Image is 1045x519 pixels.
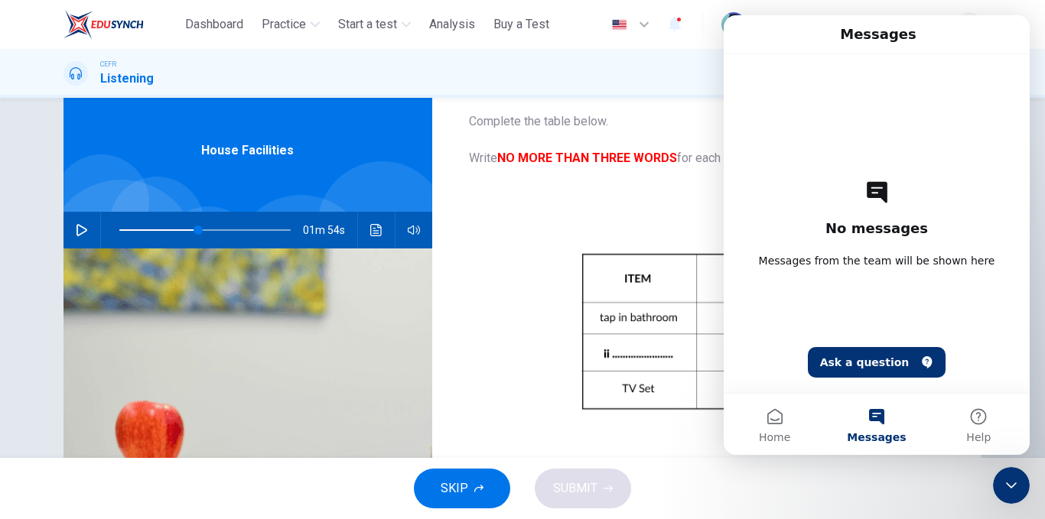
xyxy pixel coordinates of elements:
[497,151,677,165] b: NO MORE THAN THREE WORDS
[262,15,306,34] span: Practice
[721,12,746,37] img: Profile picture
[423,11,481,38] button: Analysis
[338,15,397,34] span: Start a test
[441,478,468,499] span: SKIP
[303,212,357,248] span: 01m 54s
[724,15,1030,455] iframe: Intercom live chat
[179,11,249,38] button: Dashboard
[63,9,144,40] img: ELTC logo
[332,11,417,38] button: Start a test
[493,15,549,34] span: Buy a Test
[100,70,154,88] h1: Listening
[256,11,326,38] button: Practice
[414,469,510,508] button: SKIP
[185,15,243,34] span: Dashboard
[469,112,958,167] span: Complete the table below. Write for each answer.
[610,19,629,31] img: en
[487,11,555,38] button: Buy a Test
[201,141,294,160] span: House Facilities
[429,15,475,34] span: Analysis
[63,9,179,40] a: ELTC logo
[100,59,116,70] span: CEFR
[993,467,1030,504] iframe: Intercom live chat
[364,212,389,248] button: Click to see the audio transcription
